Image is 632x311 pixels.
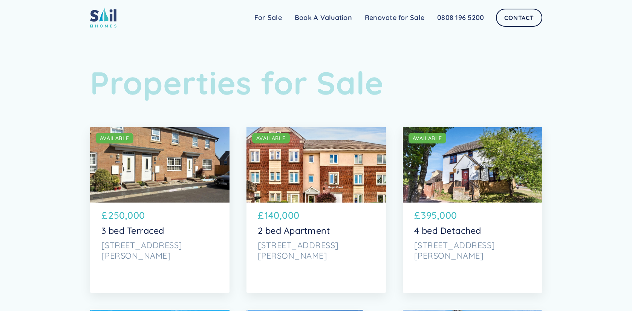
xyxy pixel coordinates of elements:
[431,10,490,25] a: 0808 196 5200
[90,8,116,27] img: sail home logo colored
[90,127,230,293] a: AVAILABLE£250,0003 bed Terraced[STREET_ADDRESS][PERSON_NAME]
[90,64,542,102] h1: Properties for Sale
[101,240,218,261] p: [STREET_ADDRESS][PERSON_NAME]
[403,127,542,293] a: AVAILABLE£395,0004 bed Detached[STREET_ADDRESS][PERSON_NAME]
[248,10,288,25] a: For Sale
[414,208,421,223] p: £
[421,208,457,223] p: 395,000
[258,240,375,261] p: [STREET_ADDRESS][PERSON_NAME]
[413,134,442,142] div: AVAILABLE
[256,134,286,142] div: AVAILABLE
[414,240,531,261] p: [STREET_ADDRESS][PERSON_NAME]
[358,10,431,25] a: Renovate for Sale
[246,127,386,293] a: AVAILABLE£140,0002 bed Apartment[STREET_ADDRESS][PERSON_NAME]
[101,208,108,223] p: £
[258,208,264,223] p: £
[108,208,145,223] p: 250,000
[101,226,218,236] p: 3 bed Terraced
[414,226,531,236] p: 4 bed Detached
[288,10,358,25] a: Book A Valuation
[265,208,300,223] p: 140,000
[258,226,375,236] p: 2 bed Apartment
[100,134,129,142] div: AVAILABLE
[496,9,542,27] a: Contact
